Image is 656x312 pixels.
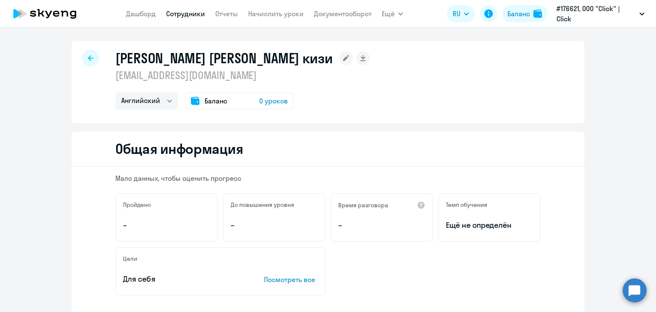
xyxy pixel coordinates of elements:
a: Документооборот [314,9,372,18]
a: Отчеты [215,9,238,18]
button: Ещё [382,5,403,22]
button: #176621, ООО "Click" | Click [552,3,649,24]
h5: Цели [123,255,137,262]
span: Ещё [382,9,395,19]
p: Посмотреть все [264,274,318,285]
a: Дашборд [126,9,156,18]
img: balance [533,9,542,18]
h2: Общая информация [115,140,243,157]
p: [EMAIL_ADDRESS][DOMAIN_NAME] [115,68,370,82]
span: Баланс [205,96,227,106]
h5: Пройдено [123,201,151,209]
h5: Время разговора [338,201,388,209]
p: Для себя [123,274,237,285]
a: Сотрудники [166,9,205,18]
p: #176621, ООО "Click" | Click [556,3,636,24]
button: Балансbalance [502,5,547,22]
h1: [PERSON_NAME] [PERSON_NAME] кизи [115,50,332,67]
h5: До повышения уровня [231,201,294,209]
span: 0 уроков [259,96,288,106]
p: – [338,220,425,231]
p: – [123,220,210,231]
a: Начислить уроки [248,9,304,18]
h5: Темп обучения [446,201,487,209]
p: – [231,220,318,231]
span: RU [453,9,460,19]
span: Ещё не определён [446,220,533,231]
p: Мало данных, чтобы оценить прогресс [115,174,541,183]
div: Баланс [507,9,530,19]
button: RU [447,5,475,22]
